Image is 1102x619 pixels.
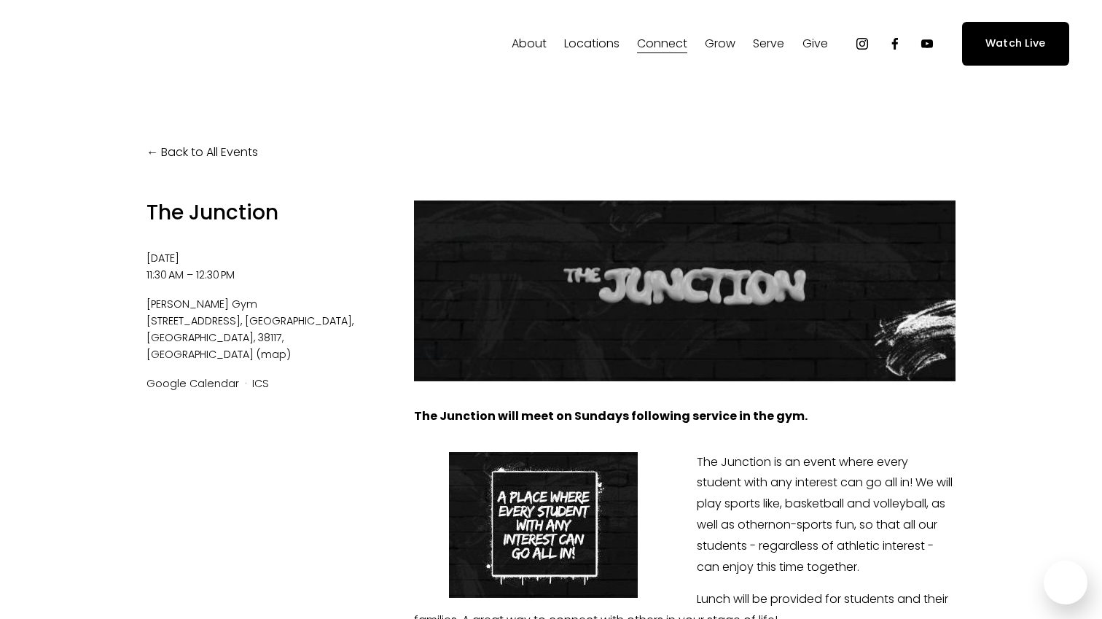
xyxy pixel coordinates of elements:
[146,251,179,265] time: [DATE]
[888,36,902,51] a: Facebook
[564,32,620,55] a: folder dropdown
[33,29,236,58] img: Fellowship Memphis
[146,314,353,345] span: [GEOGRAPHIC_DATA], [GEOGRAPHIC_DATA], 38117
[512,34,547,55] span: About
[252,376,269,391] a: ICS
[855,36,870,51] a: Instagram
[705,32,735,55] a: folder dropdown
[753,34,784,55] span: Serve
[146,201,389,225] h1: The Junction
[196,268,235,282] time: 12:30 PM
[802,32,828,55] a: folder dropdown
[414,452,956,578] p: The Junction is an event where every student with any interest can go all in! We will play sports...
[512,32,547,55] a: folder dropdown
[146,314,245,328] span: [STREET_ADDRESS]
[637,32,687,55] a: folder dropdown
[637,34,687,55] span: Connect
[564,34,620,55] span: Locations
[414,408,808,424] strong: The Junction will meet on Sundays following service in the gym.
[146,347,254,362] span: [GEOGRAPHIC_DATA]
[753,32,784,55] a: folder dropdown
[920,36,934,51] a: YouTube
[146,296,389,313] span: [PERSON_NAME] Gym
[257,347,291,362] a: (map)
[705,34,735,55] span: Grow
[146,142,258,163] a: Back to All Events
[962,22,1069,65] a: Watch Live
[146,268,184,282] time: 11:30 AM
[146,376,239,391] a: Google Calendar
[802,34,828,55] span: Give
